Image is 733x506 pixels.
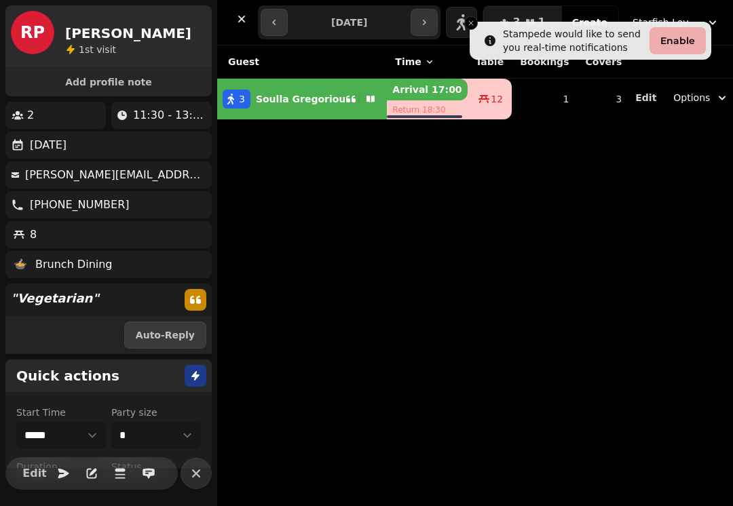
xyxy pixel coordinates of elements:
p: 2 [27,107,34,123]
span: Options [673,91,710,104]
p: [PHONE_NUMBER] [30,197,130,213]
span: Time [395,55,421,69]
label: Party size [111,406,201,419]
button: Edit [635,91,656,104]
p: Return 18:30 [387,100,467,119]
p: visit [79,43,116,56]
h2: [PERSON_NAME] [65,24,191,43]
p: 8 [30,227,37,243]
p: [PERSON_NAME][EMAIL_ADDRESS][DOMAIN_NAME] [25,167,206,183]
p: 11:30 - 13:00 [133,107,206,123]
span: 1 [79,44,85,55]
button: Create [561,6,618,39]
span: st [85,44,96,55]
td: 1 [512,79,577,120]
th: Guest [217,45,387,79]
p: Brunch Dining [35,256,113,273]
button: Starfish Loves Coffee [624,10,728,35]
p: [DATE] [30,137,67,153]
span: Edit [26,468,43,479]
button: Enable [650,27,706,54]
p: 🍲 [14,256,27,273]
button: Add profile note [11,73,206,91]
span: Edit [635,93,656,102]
p: Arrival 17:00 [387,79,467,100]
th: Covers [577,45,630,79]
p: Soulla Gregoriou [256,92,345,106]
button: Auto-Reply [124,322,206,349]
button: 3Soulla Gregoriou [217,83,387,115]
h2: Quick actions [16,366,119,385]
span: Auto-Reply [136,330,195,340]
td: 3 [577,79,630,120]
th: Table [468,45,512,79]
span: 12 [491,92,503,106]
button: Time [395,55,434,69]
button: Close toast [464,16,478,30]
button: 31 [483,6,561,39]
span: Add profile note [22,77,195,87]
th: Bookings [512,45,577,79]
div: Stampede would like to send you real-time notifications [503,27,644,54]
label: Start Time [16,406,106,419]
button: Edit [21,460,48,487]
span: RP [20,24,45,41]
p: " Vegetarian " [5,284,105,313]
span: 3 [239,92,245,106]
